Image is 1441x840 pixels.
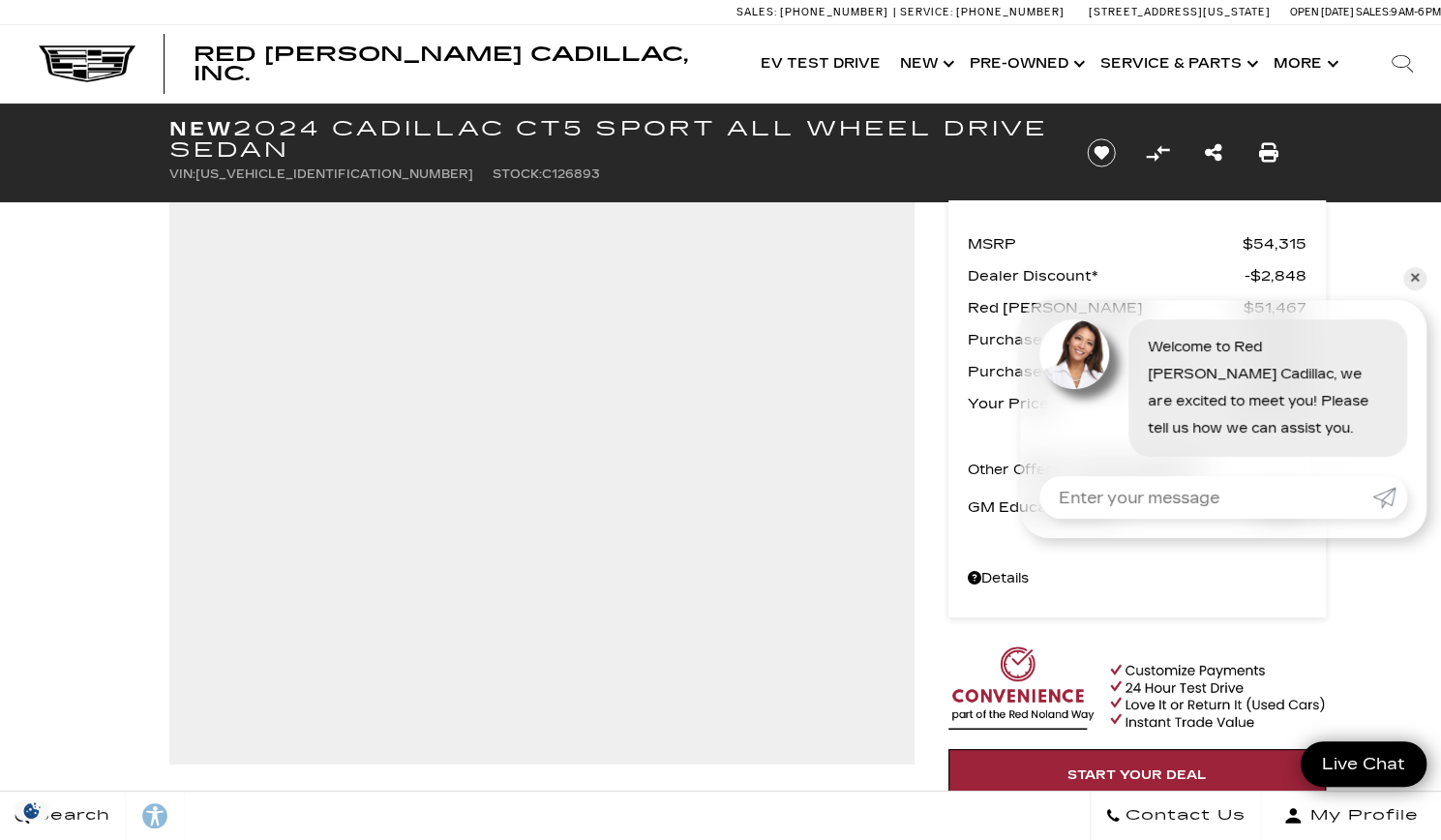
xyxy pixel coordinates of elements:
[1259,139,1278,166] a: Print this New 2024 Cadillac CT5 Sport All Wheel Drive Sedan
[1261,792,1441,840] button: Open user profile menu
[1091,25,1264,103] a: Service & Parts
[1372,476,1407,519] a: Submit
[1128,319,1407,457] div: Welcome to Red [PERSON_NAME] Cadillac, we are excited to meet you! Please tell us how we can assi...
[1244,294,1306,321] span: $51,467
[1143,138,1172,167] button: Compare Vehicle
[195,167,473,181] span: [US_VEHICLE_IDENTIFICATION_NUMBER]
[968,326,1256,353] span: Purchase Allowance
[736,7,893,17] a: Sales: [PHONE_NUMBER]
[30,802,110,829] span: Search
[169,118,1055,161] h1: 2024 Cadillac CT5 Sport All Wheel Drive Sedan
[179,210,905,755] iframe: Interactive Walkaround/Photo gallery of the vehicle/product
[780,6,888,18] span: [PHONE_NUMBER]
[968,262,1245,289] span: Dealer Discount*
[968,230,1306,257] a: MSRP $54,315
[1243,230,1306,257] span: $54,315
[968,494,1262,521] span: GM Educator Offer
[1039,319,1109,389] img: Agent profile photo
[493,167,542,181] span: Stock:
[10,800,54,821] section: Click to Open Cookie Consent Modal
[968,358,1256,385] span: Purchase Allowance
[968,294,1306,321] a: Red [PERSON_NAME] $51,467
[1391,6,1441,18] span: 9 AM-6 PM
[169,167,195,181] span: VIN:
[1264,25,1344,103] button: More
[1090,792,1261,840] a: Contact Us
[968,494,1306,521] a: GM Educator Offer $500
[968,390,1306,417] a: Your Price $50,467
[1121,802,1246,829] span: Contact Us
[1089,6,1271,18] a: [STREET_ADDRESS][US_STATE]
[1290,6,1354,18] span: Open [DATE]
[968,565,1306,592] a: Details
[900,6,953,18] span: Service:
[1204,139,1221,166] a: Share this New 2024 Cadillac CT5 Sport All Wheel Drive Sedan
[39,45,135,82] img: Cadillac Dark Logo with Cadillac White Text
[956,6,1065,18] span: [PHONE_NUMBER]
[1301,741,1426,787] a: Live Chat
[968,262,1306,289] a: Dealer Discount* $2,848
[968,230,1243,257] span: MSRP
[169,117,233,140] strong: New
[194,45,732,83] a: Red [PERSON_NAME] Cadillac, Inc.
[960,25,1091,103] a: Pre-Owned
[1303,802,1419,829] span: My Profile
[890,25,960,103] a: New
[1067,767,1207,783] span: Start Your Deal
[968,457,1205,484] p: Other Offers You May Qualify For
[194,43,688,85] span: Red [PERSON_NAME] Cadillac, Inc.
[948,749,1326,801] a: Start Your Deal
[1039,476,1372,519] input: Enter your message
[968,358,1306,385] a: Purchase Allowance $500
[1312,753,1415,775] span: Live Chat
[968,326,1306,353] a: Purchase Allowance $500
[10,800,54,821] img: Opt-Out Icon
[736,6,777,18] span: Sales:
[893,7,1069,17] a: Service: [PHONE_NUMBER]
[1080,137,1123,168] button: Save vehicle
[1356,6,1391,18] span: Sales:
[1245,262,1306,289] span: $2,848
[968,390,1239,417] span: Your Price
[542,167,600,181] span: C126893
[751,25,890,103] a: EV Test Drive
[968,294,1244,321] span: Red [PERSON_NAME]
